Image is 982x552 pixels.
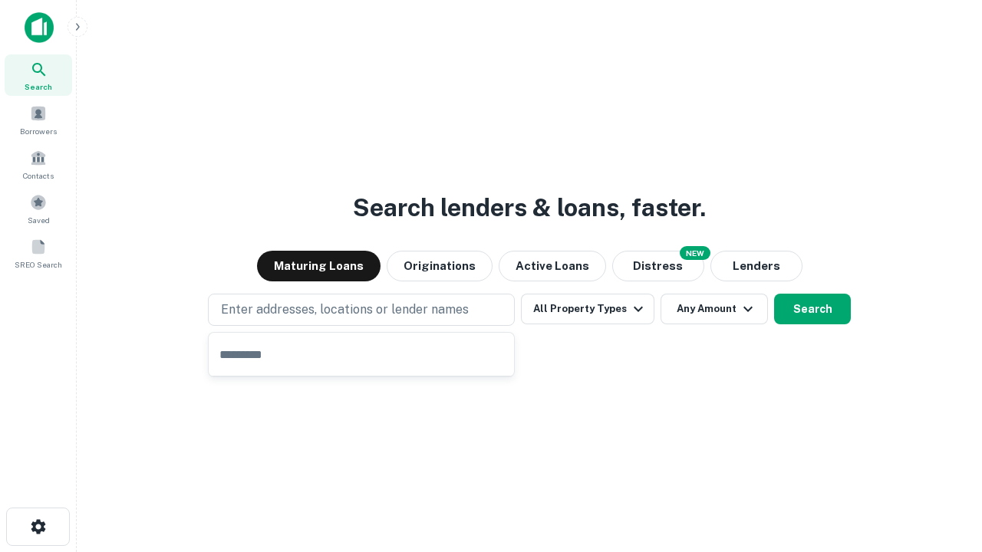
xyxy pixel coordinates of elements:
a: Borrowers [5,99,72,140]
button: Enter addresses, locations or lender names [208,294,515,326]
span: SREO Search [15,258,62,271]
button: Maturing Loans [257,251,381,281]
a: Saved [5,188,72,229]
iframe: Chat Widget [905,429,982,503]
button: Search distressed loans with lien and other non-mortgage details. [612,251,704,281]
button: Any Amount [661,294,768,324]
button: Originations [387,251,493,281]
span: Search [25,80,52,93]
a: Contacts [5,143,72,185]
button: All Property Types [521,294,654,324]
a: SREO Search [5,232,72,274]
p: Enter addresses, locations or lender names [221,301,469,319]
span: Saved [28,214,50,226]
button: Lenders [710,251,802,281]
span: Borrowers [20,125,57,137]
img: capitalize-icon.png [25,12,54,43]
span: Contacts [23,169,54,182]
button: Active Loans [499,251,606,281]
button: Search [774,294,851,324]
div: NEW [680,246,710,260]
a: Search [5,54,72,96]
h3: Search lenders & loans, faster. [353,189,706,226]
